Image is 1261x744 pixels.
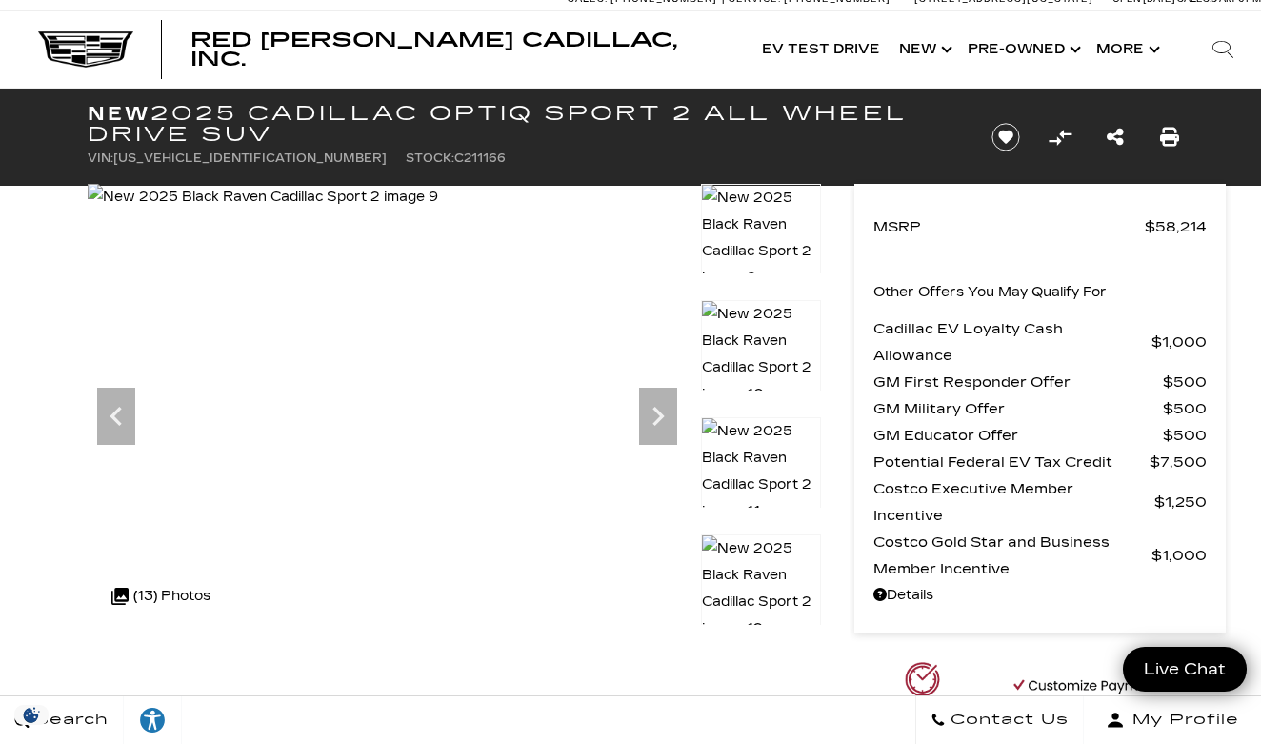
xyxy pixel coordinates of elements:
[946,707,1069,734] span: Contact Us
[1151,542,1207,569] span: $1,000
[639,388,677,445] div: Next
[88,103,959,145] h1: 2025 Cadillac OPTIQ Sport 2 All Wheel Drive SUV
[701,184,821,292] img: New 2025 Black Raven Cadillac Sport 2 image 9
[873,369,1163,395] span: GM First Responder Offer
[985,122,1027,152] button: Save vehicle
[1134,658,1235,680] span: Live Chat
[97,388,135,445] div: Previous
[1160,124,1179,151] a: Print this New 2025 Cadillac OPTIQ Sport 2 All Wheel Drive SUV
[1163,369,1207,395] span: $500
[873,395,1163,422] span: GM Military Offer
[1125,707,1239,734] span: My Profile
[88,151,113,165] span: VIN:
[10,705,53,725] section: Click to Open Cookie Consent Modal
[1087,11,1166,88] button: More
[873,529,1207,582] a: Costco Gold Star and Business Member Incentive $1,000
[113,151,387,165] span: [US_VEHICLE_IDENTIFICATION_NUMBER]
[873,449,1150,475] span: Potential Federal EV Tax Credit
[10,705,53,725] img: Opt-Out Icon
[873,475,1154,529] span: Costco Executive Member Incentive
[873,529,1151,582] span: Costco Gold Star and Business Member Incentive
[88,184,438,211] img: New 2025 Black Raven Cadillac Sport 2 image 9
[1084,696,1261,744] button: Open user profile menu
[1163,422,1207,449] span: $500
[873,582,1207,609] a: Details
[102,573,220,619] div: (13) Photos
[1154,489,1207,515] span: $1,250
[1163,395,1207,422] span: $500
[701,417,821,526] img: New 2025 Black Raven Cadillac Sport 2 image 11
[1150,449,1207,475] span: $7,500
[30,707,109,734] span: Search
[1151,329,1207,355] span: $1,000
[701,300,821,409] img: New 2025 Black Raven Cadillac Sport 2 image 10
[1145,213,1207,240] span: $58,214
[873,449,1207,475] a: Potential Federal EV Tax Credit $7,500
[873,315,1207,369] a: Cadillac EV Loyalty Cash Allowance $1,000
[124,696,182,744] a: Explore your accessibility options
[890,11,958,88] a: New
[873,279,1107,306] p: Other Offers You May Qualify For
[687,184,1045,211] img: New 2025 Black Raven Cadillac Sport 2 image 10
[873,213,1207,240] a: MSRP $58,214
[190,30,733,69] a: Red [PERSON_NAME] Cadillac, Inc.
[873,422,1207,449] a: GM Educator Offer $500
[190,29,677,70] span: Red [PERSON_NAME] Cadillac, Inc.
[1046,123,1074,151] button: Compare Vehicle
[701,534,821,643] img: New 2025 Black Raven Cadillac Sport 2 image 12
[88,102,150,125] strong: New
[873,315,1151,369] span: Cadillac EV Loyalty Cash Allowance
[124,706,181,734] div: Explore your accessibility options
[873,395,1207,422] a: GM Military Offer $500
[454,151,506,165] span: C211166
[1185,11,1261,88] div: Search
[958,11,1087,88] a: Pre-Owned
[915,696,1084,744] a: Contact Us
[1123,647,1247,692] a: Live Chat
[406,151,454,165] span: Stock:
[873,475,1207,529] a: Costco Executive Member Incentive $1,250
[1107,124,1124,151] a: Share this New 2025 Cadillac OPTIQ Sport 2 All Wheel Drive SUV
[752,11,890,88] a: EV Test Drive
[873,369,1207,395] a: GM First Responder Offer $500
[873,422,1163,449] span: GM Educator Offer
[873,213,1145,240] span: MSRP
[38,31,133,68] img: Cadillac Dark Logo with Cadillac White Text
